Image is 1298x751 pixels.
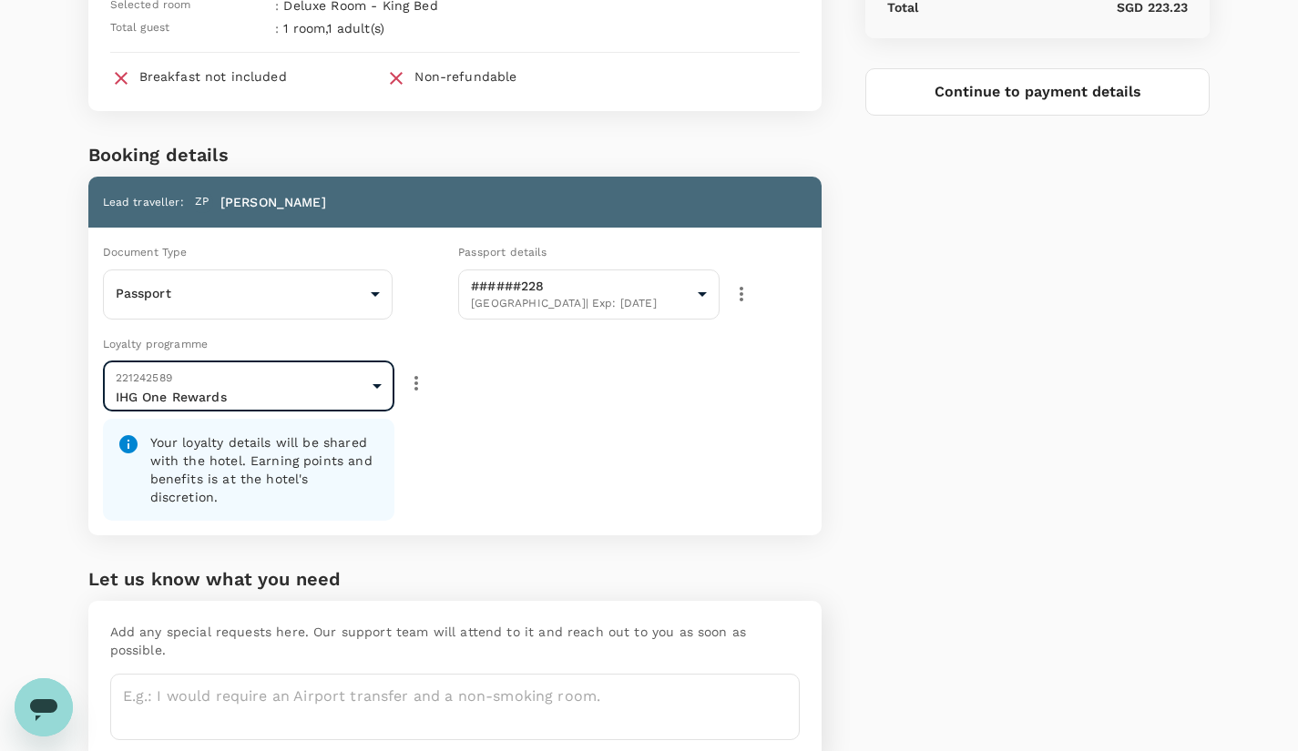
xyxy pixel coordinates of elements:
[110,19,170,37] span: Total guest
[103,196,184,208] span: Lead traveller :
[103,246,188,259] span: Document Type
[458,246,547,259] span: Passport details
[88,564,822,594] h6: Let us know what you need
[103,354,395,419] div: 221242589IHG One Rewards
[15,678,73,736] iframe: Button to launch messaging window
[471,295,690,313] span: [GEOGRAPHIC_DATA] | Exp: [DATE]
[275,19,279,37] span: :
[414,67,516,86] div: Non-refundable
[150,433,380,506] p: Your loyalty details will be shared with the hotel. Earning points and benefits is at the hotel's...
[110,623,800,659] p: Add any special requests here. Our support team will attend to it and reach out to you as soon as...
[195,193,209,211] span: ZP
[103,271,393,317] div: Passport
[116,388,366,406] p: IHG One Rewards
[88,140,822,169] h6: Booking details
[220,193,326,211] p: [PERSON_NAME]
[116,371,172,384] span: 221242589
[471,277,690,295] p: ######228
[283,19,588,37] p: 1 room , 1 adult(s)
[139,67,287,86] div: Breakfast not included
[458,264,720,325] div: ######228[GEOGRAPHIC_DATA]| Exp: [DATE]
[103,338,209,350] span: Loyalty programme
[116,284,364,302] p: Passport
[865,68,1211,116] button: Continue to payment details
